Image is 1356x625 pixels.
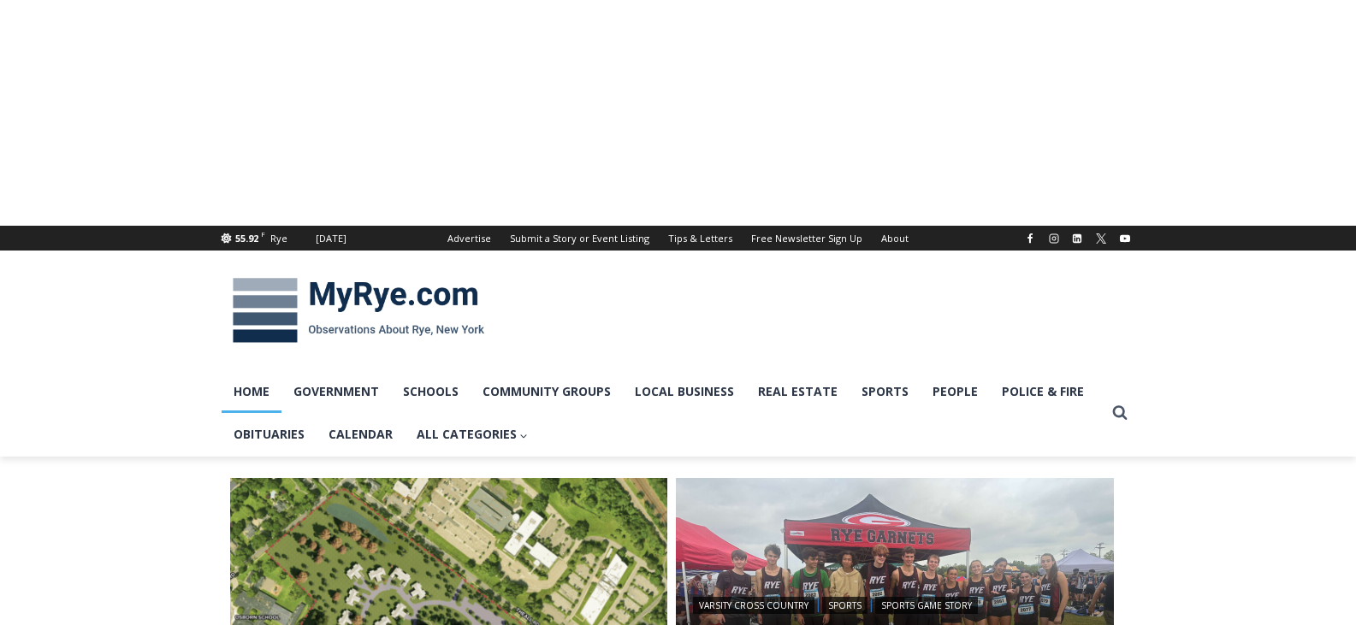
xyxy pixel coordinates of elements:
a: X [1091,228,1111,249]
a: About [872,226,918,251]
div: | | [693,593,1097,614]
a: People [921,370,990,413]
a: Sports Game Story [875,597,978,614]
div: Rye [270,231,287,246]
span: All Categories [417,425,529,444]
a: Facebook [1020,228,1040,249]
a: Local Business [623,370,746,413]
a: Instagram [1044,228,1064,249]
a: Linkedin [1067,228,1087,249]
nav: Primary Navigation [222,370,1104,457]
span: 55.92 [235,232,258,245]
a: Submit a Story or Event Listing [500,226,659,251]
button: View Search Form [1104,398,1135,428]
a: Sports [822,597,867,614]
a: Calendar [317,413,405,456]
a: Schools [391,370,471,413]
img: MyRye.com [222,266,495,355]
a: Police & Fire [990,370,1096,413]
a: Community Groups [471,370,623,413]
a: Sports [850,370,921,413]
div: [DATE] [316,231,346,246]
a: Free Newsletter Sign Up [742,226,872,251]
nav: Secondary Navigation [438,226,918,251]
a: Obituaries [222,413,317,456]
span: F [261,229,265,239]
a: Home [222,370,281,413]
a: YouTube [1115,228,1135,249]
a: Advertise [438,226,500,251]
a: Government [281,370,391,413]
a: All Categories [405,413,541,456]
a: Tips & Letters [659,226,742,251]
a: Varsity Cross Country [693,597,814,614]
a: Real Estate [746,370,850,413]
